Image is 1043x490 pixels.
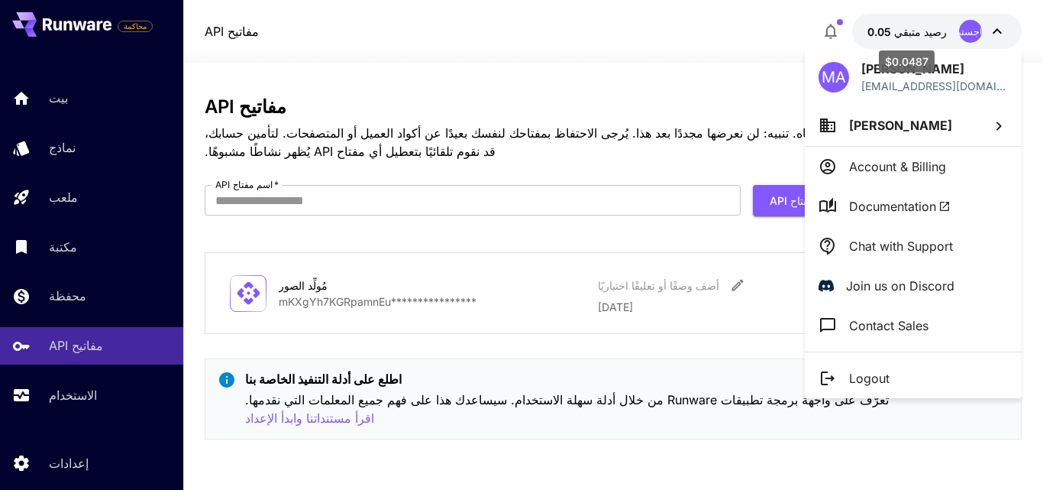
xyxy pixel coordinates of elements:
[819,62,849,92] div: MA
[849,197,951,216] span: Documentation
[849,118,952,133] span: [PERSON_NAME]
[861,78,1008,94] p: [EMAIL_ADDRESS][DOMAIN_NAME]
[805,105,1022,146] button: [PERSON_NAME]
[861,78,1008,94] div: wdbhry56@gmail.com
[846,277,954,295] p: Join us on Discord
[849,316,928,335] p: Contact Sales
[849,237,953,255] p: Chat with Support
[879,50,935,73] div: $0.0487
[861,60,1008,78] p: [PERSON_NAME]
[849,157,946,176] p: Account & Billing
[849,369,890,388] p: Logout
